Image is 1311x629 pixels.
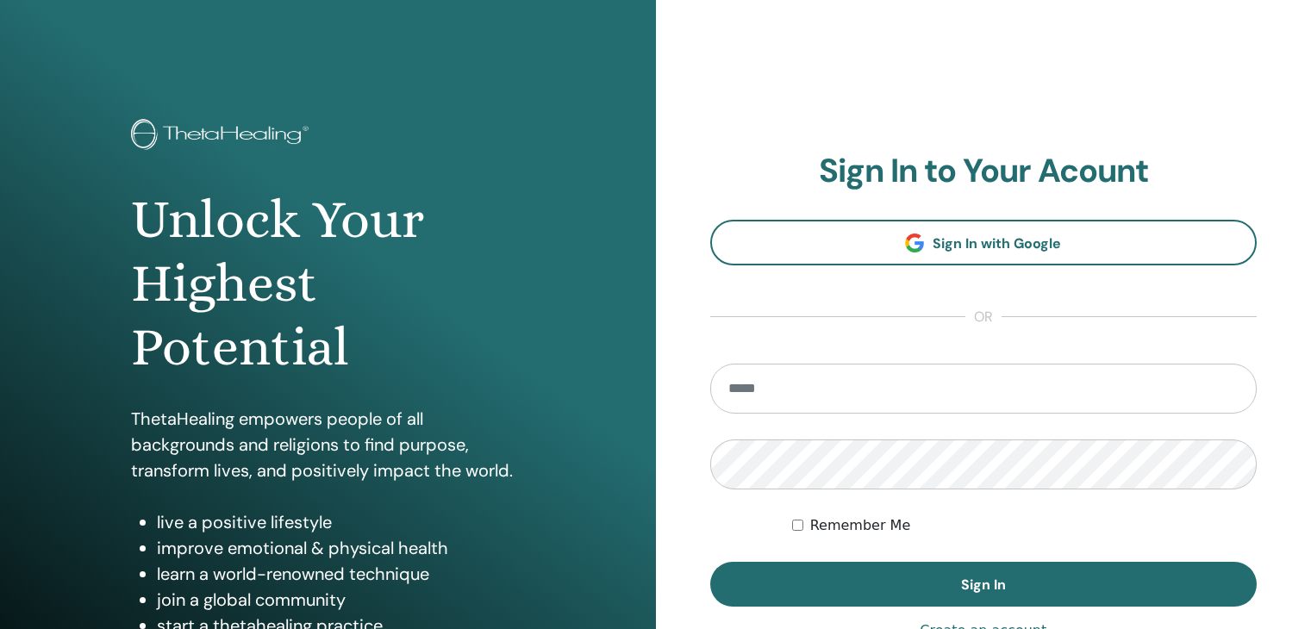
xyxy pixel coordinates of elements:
span: or [965,307,1002,327]
span: Sign In [961,576,1006,594]
h2: Sign In to Your Acount [710,152,1258,191]
li: live a positive lifestyle [157,509,525,535]
label: Remember Me [810,515,911,536]
div: Keep me authenticated indefinitely or until I manually logout [792,515,1257,536]
li: learn a world-renowned technique [157,561,525,587]
span: Sign In with Google [933,234,1061,252]
p: ThetaHealing empowers people of all backgrounds and religions to find purpose, transform lives, a... [131,406,525,483]
li: improve emotional & physical health [157,535,525,561]
button: Sign In [710,562,1258,607]
a: Sign In with Google [710,220,1258,265]
li: join a global community [157,587,525,613]
h1: Unlock Your Highest Potential [131,188,525,380]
